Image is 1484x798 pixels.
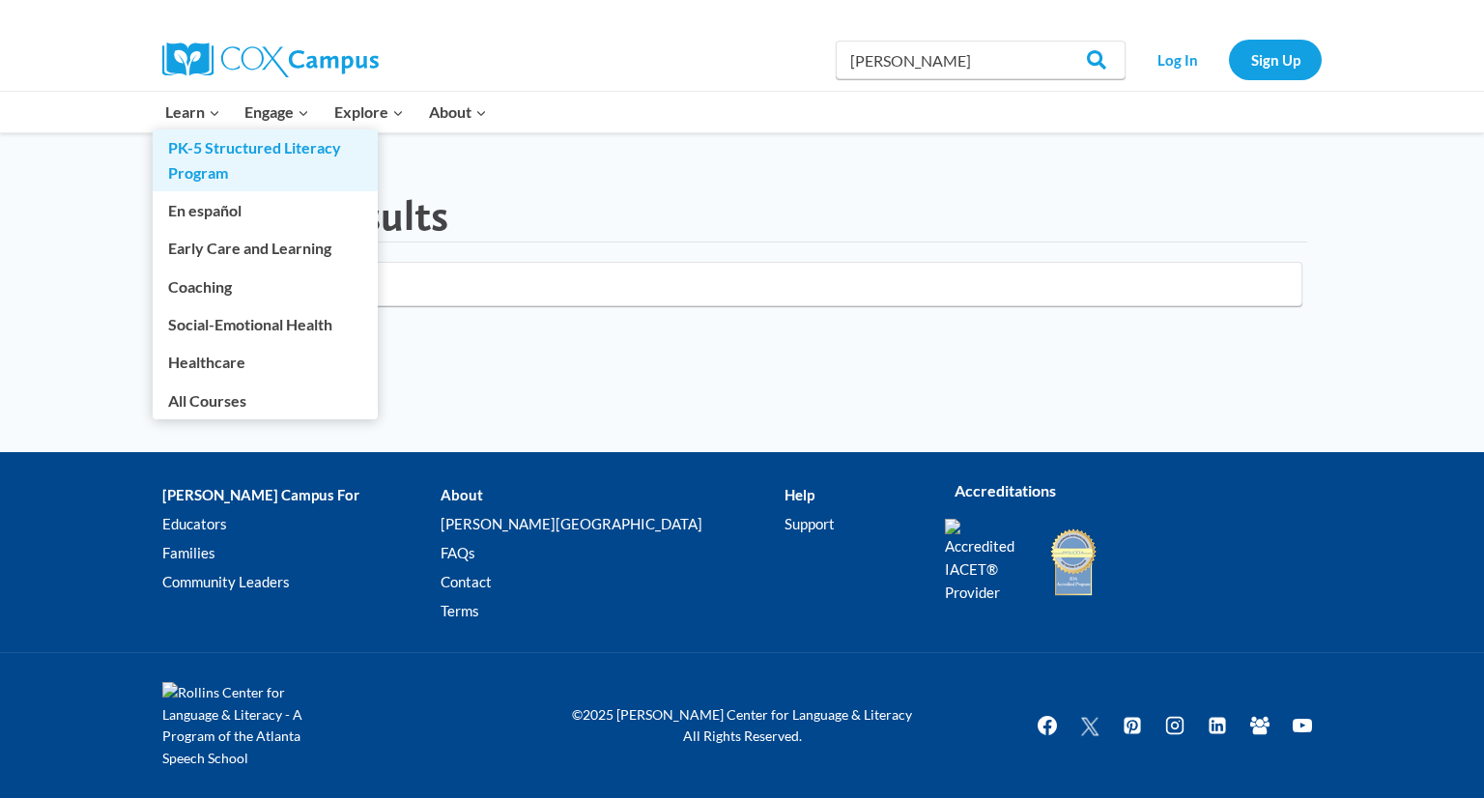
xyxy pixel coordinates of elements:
[441,568,784,597] a: Contact
[441,539,784,568] a: FAQs
[441,510,784,539] a: [PERSON_NAME][GEOGRAPHIC_DATA]
[153,382,378,418] a: All Courses
[162,510,441,539] a: Educators
[1198,706,1237,745] a: Linkedin
[153,344,378,381] a: Healthcare
[1113,706,1152,745] a: Pinterest
[945,519,1027,604] img: Accredited IACET® Provider
[162,568,441,597] a: Community Leaders
[162,43,379,77] img: Cox Campus
[1283,706,1322,745] a: YouTube
[416,92,499,132] button: Child menu of About
[1135,40,1322,79] nav: Secondary Navigation
[836,41,1126,79] input: Search Cox Campus
[1241,706,1279,745] a: Facebook Group
[955,481,1056,499] strong: Accreditations
[153,306,378,343] a: Social-Emotional Health
[441,597,784,626] a: Terms
[153,92,499,132] nav: Primary Navigation
[233,92,323,132] button: Child menu of Engage
[162,539,441,568] a: Families
[153,268,378,304] a: Coaching
[1135,40,1219,79] a: Log In
[785,510,916,539] a: Support
[1070,706,1109,745] a: Twitter
[153,129,378,191] a: PK-5 Structured Literacy Program
[1229,40,1322,79] a: Sign Up
[153,92,233,132] button: Child menu of Learn
[1078,715,1101,737] img: Twitter X icon white
[322,92,416,132] button: Child menu of Explore
[153,192,378,229] a: En español
[558,704,926,748] p: ©2025 [PERSON_NAME] Center for Language & Literacy All Rights Reserved.
[162,682,336,769] img: Rollins Center for Language & Literacy - A Program of the Atlanta Speech School
[182,262,1302,306] input: Search for...
[153,230,378,267] a: Early Care and Learning
[1028,706,1067,745] a: Facebook
[1049,527,1098,598] img: IDA Accredited
[1156,706,1194,745] a: Instagram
